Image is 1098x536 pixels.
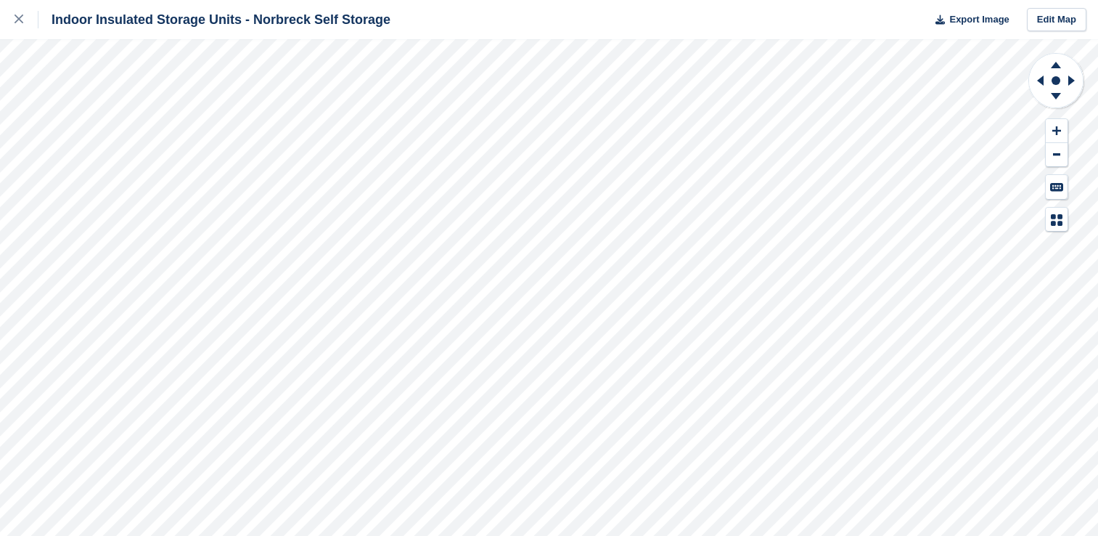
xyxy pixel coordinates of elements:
a: Edit Map [1027,8,1086,32]
div: Indoor Insulated Storage Units - Norbreck Self Storage [38,11,390,28]
button: Map Legend [1046,208,1068,232]
button: Zoom Out [1046,143,1068,167]
button: Zoom In [1046,119,1068,143]
button: Export Image [927,8,1009,32]
span: Export Image [949,12,1009,27]
button: Keyboard Shortcuts [1046,175,1068,199]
